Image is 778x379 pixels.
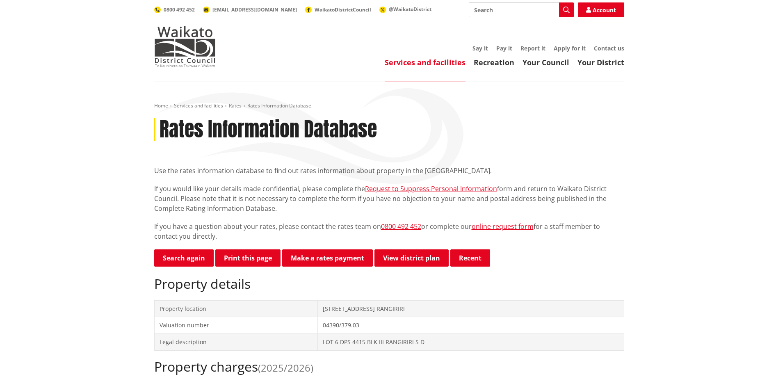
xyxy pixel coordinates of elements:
span: @WaikatoDistrict [389,6,431,13]
img: Waikato District Council - Te Kaunihera aa Takiwaa o Waikato [154,26,216,67]
span: WaikatoDistrictCouncil [315,6,371,13]
a: View district plan [374,249,449,267]
a: Apply for it [554,44,586,52]
a: Recreation [474,57,514,67]
td: [STREET_ADDRESS] RANGIRIRI [318,300,624,317]
a: Pay it [496,44,512,52]
button: Print this page [215,249,281,267]
a: [EMAIL_ADDRESS][DOMAIN_NAME] [203,6,297,13]
a: 0800 492 452 [381,222,421,231]
a: online request form [472,222,534,231]
h2: Property charges [154,359,624,374]
a: Rates [229,102,242,109]
h2: Property details [154,276,624,292]
td: Valuation number [154,317,318,334]
span: 0800 492 452 [164,6,195,13]
button: Recent [450,249,490,267]
a: @WaikatoDistrict [379,6,431,13]
td: Property location [154,300,318,317]
a: Your District [577,57,624,67]
a: WaikatoDistrictCouncil [305,6,371,13]
a: 0800 492 452 [154,6,195,13]
a: Request to Suppress Personal Information [365,184,497,193]
p: If you have a question about your rates, please contact the rates team on or complete our for a s... [154,221,624,241]
p: Use the rates information database to find out rates information about property in the [GEOGRAPHI... [154,166,624,176]
a: Report it [520,44,545,52]
a: Make a rates payment [282,249,373,267]
span: (2025/2026) [258,361,313,374]
a: Contact us [594,44,624,52]
nav: breadcrumb [154,103,624,110]
span: [EMAIL_ADDRESS][DOMAIN_NAME] [212,6,297,13]
input: Search input [469,2,574,17]
a: Services and facilities [385,57,465,67]
a: Home [154,102,168,109]
td: Legal description [154,333,318,350]
td: LOT 6 DPS 4415 BLK III RANGIRIRI S D [318,333,624,350]
td: 04390/379.03 [318,317,624,334]
a: Your Council [522,57,569,67]
a: Say it [472,44,488,52]
a: Services and facilities [174,102,223,109]
p: If you would like your details made confidential, please complete the form and return to Waikato ... [154,184,624,213]
span: Rates Information Database [247,102,311,109]
h1: Rates Information Database [160,118,377,142]
a: Account [578,2,624,17]
a: Search again [154,249,214,267]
